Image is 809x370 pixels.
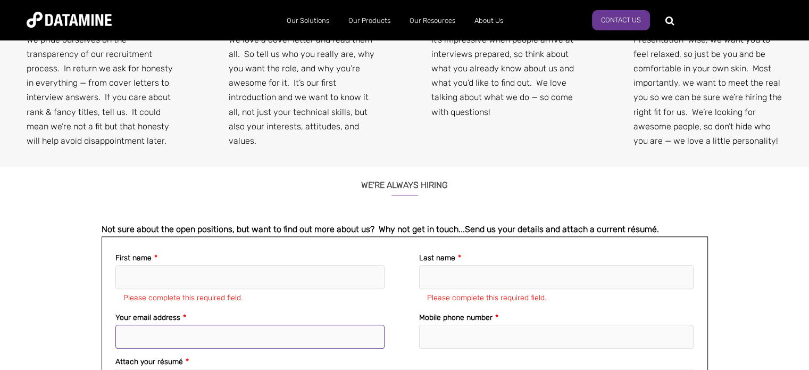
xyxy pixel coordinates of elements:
img: Datamine [27,12,112,28]
a: About Us [465,7,513,35]
span: Your email address [115,313,180,322]
span: First name [115,253,152,262]
a: Contact us [592,10,650,30]
span: Last name [419,253,455,262]
a: Our Solutions [277,7,339,35]
p: We love a cover letter and read them all. So tell us who you really are, why you want the role, a... [229,32,378,149]
label: Please complete this required field. [123,293,243,302]
p: Presentation-wise, we want you to feel relaxed, so just be you and be comfortable in your own ski... [633,32,782,149]
span: Attach your résumé [115,357,183,366]
a: Our Resources [400,7,465,35]
span: Not sure about the open positions, but want to find out more about us? Why not get in touch...Sen... [102,224,659,234]
p: It’s impressive when people arrive at interviews prepared, so think about what you already know a... [431,32,580,119]
span: Mobile phone number [419,313,493,322]
h3: WE'RE ALWAYS HIRING [102,167,708,195]
label: Please complete this required field. [427,293,546,302]
p: We pride ourselves on the transparency of our recruitment process. In return we ask for honesty i... [27,32,176,149]
a: Our Products [339,7,400,35]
